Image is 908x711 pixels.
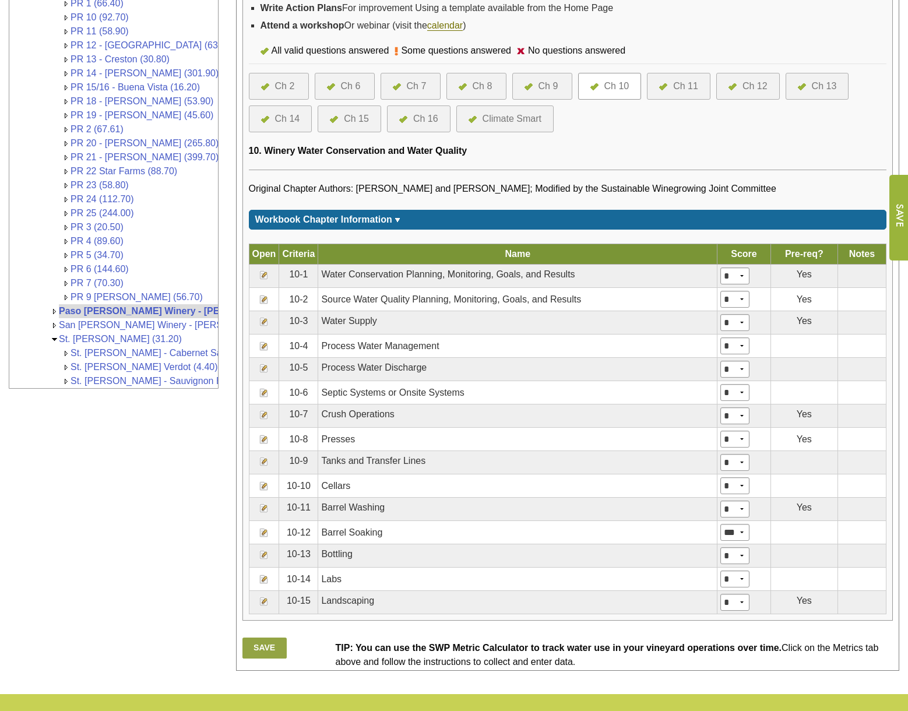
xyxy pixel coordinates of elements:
img: icon-all-questions-answered.png [798,83,806,90]
a: Ch 8 [459,79,494,93]
a: PR 5 (34.70) [71,250,124,260]
img: icon-all-questions-answered.png [728,83,737,90]
img: icon-all-questions-answered.png [261,83,269,90]
th: Open [249,244,279,265]
a: PR 18 - [PERSON_NAME] (53.90) [71,96,213,106]
td: Yes [770,428,837,451]
th: Name [318,244,717,265]
a: PR 15/16 - Buena Vista (16.20) [71,82,200,92]
th: Pre-req? [770,244,837,265]
td: Tanks and Transfer Lines [318,451,717,474]
td: 10-3 [279,311,318,335]
div: All valid questions answered [269,44,395,58]
img: icon-all-questions-answered.png [399,116,407,123]
img: sort_arrow_down.gif [395,218,400,222]
td: Septic Systems or Onsite Systems [318,381,717,404]
td: Presses [318,428,717,451]
span: Original Chapter Authors: [PERSON_NAME] and [PERSON_NAME]; Modified by the Sustainable Winegrowin... [249,184,776,193]
img: icon-all-questions-answered.png [459,83,467,90]
td: 10-8 [279,428,318,451]
div: Ch 8 [473,79,492,93]
div: Click for more or less content [249,210,887,230]
li: Or webinar (visit the ) [261,17,887,34]
td: 10-15 [279,591,318,614]
td: Bottling [318,544,717,568]
a: PR 19 - [PERSON_NAME] (45.60) [71,110,213,120]
a: Ch 7 [393,79,428,93]
td: 10-10 [279,474,318,498]
strong: Write Action Plans [261,3,342,13]
img: icon-all-questions-answered.png [330,116,338,123]
td: Barrel Washing [318,498,717,521]
a: PR 25 (244.00) [71,208,134,218]
a: Ch 6 [327,79,363,93]
td: Crush Operations [318,404,717,428]
a: PR 24 (112.70) [71,194,134,204]
td: 10-4 [279,335,318,358]
td: 10-7 [279,404,318,428]
td: Barrel Soaking [318,521,717,544]
div: Ch 13 [812,79,837,93]
a: PR 13 - Creston (30.80) [71,54,170,64]
td: 10-1 [279,265,318,288]
td: Process Water Discharge [318,358,717,381]
td: 10-5 [279,358,318,381]
td: 10-14 [279,568,318,591]
a: Ch 16 [399,112,438,126]
a: calendar [427,20,463,31]
img: icon-all-questions-answered.png [327,83,335,90]
td: Source Water Quality Planning, Monitoring, Goals, and Results [318,288,717,311]
td: Labs [318,568,717,591]
a: PR 9 [PERSON_NAME] (56.70) [71,292,203,302]
div: Ch 10 [604,79,629,93]
span: Click on the Metrics tab above and follow the instructions to collect and enter data. [336,643,879,667]
a: Ch 2 [261,79,297,93]
a: Paso [PERSON_NAME] Winery - [PERSON_NAME] Vineyards & Wines (1,064,841.00) [59,306,432,316]
img: icon-all-questions-answered.png [590,83,599,90]
div: Ch 12 [742,79,768,93]
td: Process Water Management [318,335,717,358]
td: Yes [770,288,837,311]
div: Ch 2 [275,79,295,93]
img: icon-all-questions-answered.png [393,83,401,90]
a: PR 4 (89.60) [71,236,124,246]
div: Ch 7 [407,79,427,93]
a: St. [PERSON_NAME] - Sauvignon Blanc (10.90) [71,376,272,386]
td: Yes [770,311,837,335]
strong: Attend a workshop [261,20,344,30]
img: icon-some-questions-answered.png [395,47,398,56]
a: PR 6 (144.60) [71,264,129,274]
th: Criteria [279,244,318,265]
a: PR 14 - [PERSON_NAME] (301.90) [71,68,219,78]
a: Ch 13 [798,79,837,93]
td: Yes [770,404,837,428]
div: Ch 9 [539,79,558,93]
td: Landscaping [318,591,717,614]
td: 10-9 [279,451,318,474]
img: icon-all-questions-answered.png [525,83,533,90]
div: Some questions answered [398,44,517,58]
a: Save [242,638,287,659]
a: PR 11 (58.90) [71,26,129,36]
a: Climate Smart [469,112,541,126]
a: St. [PERSON_NAME] (31.20) [59,334,182,344]
div: Ch 6 [341,79,361,93]
a: PR 3 (20.50) [71,222,124,232]
td: 10-2 [279,288,318,311]
img: icon-all-questions-answered.png [261,48,269,55]
a: PR 23 (58.80) [71,180,129,190]
div: No questions answered [525,44,631,58]
div: Climate Smart [483,112,541,126]
td: Yes [770,591,837,614]
td: Water Supply [318,311,717,335]
td: Yes [770,265,837,288]
img: icon-all-questions-answered.png [261,116,269,123]
th: Notes [837,244,886,265]
img: icon-all-questions-answered.png [659,83,667,90]
td: 10-6 [279,381,318,404]
a: Ch 9 [525,79,560,93]
img: icon-no-questions-answered.png [517,48,525,54]
a: PR 2 (67.61) [71,124,124,134]
a: St. [PERSON_NAME] - Cabernet Sauvignon (16.40) [71,348,287,358]
a: PR 22 Star Farms (88.70) [71,166,177,176]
